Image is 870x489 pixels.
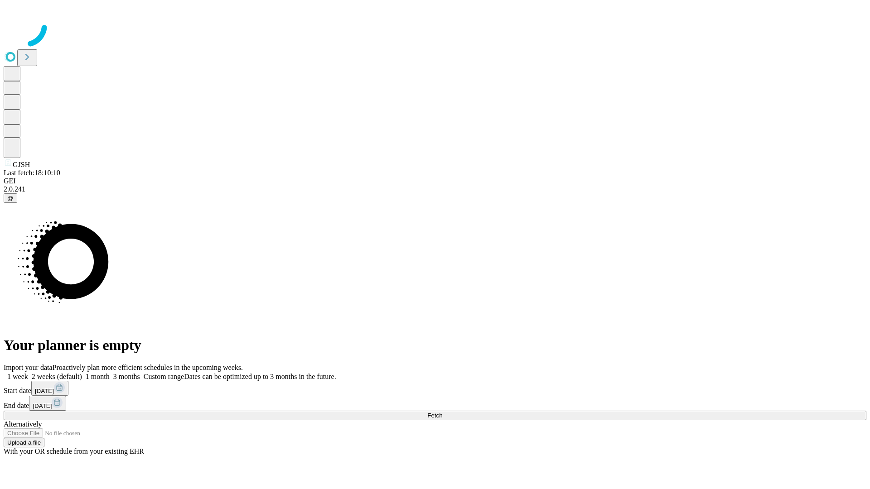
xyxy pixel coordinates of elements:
[144,373,184,380] span: Custom range
[4,364,53,371] span: Import your data
[13,161,30,168] span: GJSH
[4,193,17,203] button: @
[4,337,866,354] h1: Your planner is empty
[33,403,52,409] span: [DATE]
[31,381,68,396] button: [DATE]
[427,412,442,419] span: Fetch
[35,388,54,394] span: [DATE]
[4,411,866,420] button: Fetch
[7,373,28,380] span: 1 week
[86,373,110,380] span: 1 month
[4,447,144,455] span: With your OR schedule from your existing EHR
[184,373,336,380] span: Dates can be optimized up to 3 months in the future.
[4,381,866,396] div: Start date
[4,396,866,411] div: End date
[4,438,44,447] button: Upload a file
[4,177,866,185] div: GEI
[29,396,66,411] button: [DATE]
[4,420,42,428] span: Alternatively
[7,195,14,201] span: @
[4,169,60,177] span: Last fetch: 18:10:10
[53,364,243,371] span: Proactively plan more efficient schedules in the upcoming weeks.
[4,185,866,193] div: 2.0.241
[32,373,82,380] span: 2 weeks (default)
[113,373,140,380] span: 3 months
